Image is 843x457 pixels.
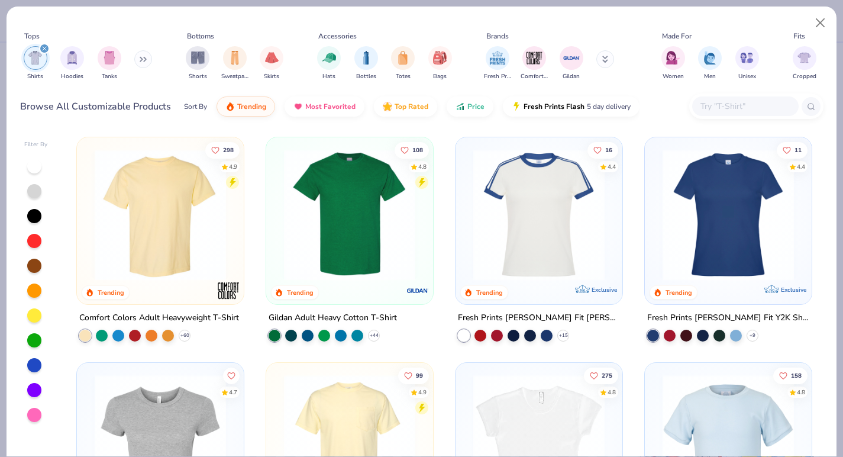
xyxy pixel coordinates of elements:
div: Brands [486,31,509,41]
button: Like [584,367,618,384]
div: 4.4 [608,162,616,171]
span: Bags [433,72,447,81]
span: 298 [223,147,234,153]
span: Shorts [189,72,207,81]
img: Comfort Colors logo [217,279,240,302]
span: + 60 [180,332,189,339]
span: Shirts [27,72,43,81]
img: Shorts Image [191,51,205,65]
span: 158 [791,372,802,378]
span: Trending [237,102,266,111]
div: filter for Sweatpants [221,46,248,81]
button: filter button [317,46,341,81]
button: filter button [260,46,283,81]
button: Most Favorited [285,96,364,117]
div: 4.9 [418,388,427,397]
img: db319196-8705-402d-8b46-62aaa07ed94f [278,149,421,281]
div: Sort By [184,101,207,112]
button: Like [398,367,429,384]
img: Bottles Image [360,51,373,65]
div: filter for Fresh Prints [484,46,511,81]
button: filter button [793,46,816,81]
img: Gildan Image [563,49,580,67]
img: flash.gif [512,102,521,111]
img: Totes Image [396,51,409,65]
button: Fresh Prints Flash5 day delivery [503,96,639,117]
span: Price [467,102,485,111]
span: Totes [396,72,411,81]
button: Like [777,141,808,158]
span: 99 [416,372,423,378]
span: + 44 [370,332,379,339]
button: filter button [24,46,47,81]
button: filter button [186,46,209,81]
img: Skirts Image [265,51,279,65]
div: Fresh Prints [PERSON_NAME] Fit [PERSON_NAME] Shirt with Stripes [458,311,620,326]
div: 4.7 [229,388,237,397]
div: filter for Totes [391,46,415,81]
button: filter button [60,46,84,81]
button: filter button [98,46,121,81]
button: Top Rated [374,96,437,117]
div: filter for Men [698,46,722,81]
img: TopRated.gif [383,102,392,111]
button: Like [395,141,429,158]
button: Price [447,96,493,117]
button: Close [809,12,832,34]
div: filter for Hoodies [60,46,84,81]
div: Filter By [24,140,48,149]
div: Comfort Colors Adult Heavyweight T-Shirt [79,311,239,326]
span: Bottles [356,72,376,81]
div: filter for Unisex [735,46,759,81]
div: filter for Cropped [793,46,816,81]
button: Trending [217,96,275,117]
div: 4.8 [418,162,427,171]
span: Fresh Prints [484,72,511,81]
span: 108 [412,147,423,153]
div: Fits [793,31,805,41]
div: filter for Women [661,46,685,81]
div: 4.4 [797,162,805,171]
div: filter for Tanks [98,46,121,81]
div: filter for Skirts [260,46,283,81]
button: filter button [698,46,722,81]
div: filter for Bottles [354,46,378,81]
button: filter button [354,46,378,81]
button: filter button [391,46,415,81]
img: Gildan logo [406,279,429,302]
button: filter button [484,46,511,81]
span: Cropped [793,72,816,81]
span: Exclusive [592,286,617,294]
img: Bags Image [433,51,446,65]
div: 4.8 [797,388,805,397]
button: Like [205,141,240,158]
span: Most Favorited [305,102,356,111]
div: Gildan Adult Heavy Cotton T-Shirt [269,311,397,326]
button: filter button [560,46,583,81]
img: Cropped Image [797,51,811,65]
button: filter button [661,46,685,81]
img: 6a9a0a85-ee36-4a89-9588-981a92e8a910 [657,149,800,281]
div: Made For [662,31,692,41]
span: Men [704,72,716,81]
img: e5540c4d-e74a-4e58-9a52-192fe86bec9f [467,149,611,281]
span: Hoodies [61,72,83,81]
span: Fresh Prints Flash [524,102,584,111]
div: filter for Hats [317,46,341,81]
img: Tanks Image [103,51,116,65]
img: Hoodies Image [66,51,79,65]
img: Shirts Image [28,51,42,65]
div: Browse All Customizable Products [20,99,171,114]
div: 4.8 [608,388,616,397]
div: filter for Shirts [24,46,47,81]
div: 4.9 [229,162,237,171]
img: 029b8af0-80e6-406f-9fdc-fdf898547912 [89,149,232,281]
button: filter button [521,46,548,81]
div: filter for Shorts [186,46,209,81]
div: Tops [24,31,40,41]
div: Bottoms [187,31,214,41]
span: 5 day delivery [587,100,631,114]
span: Tanks [102,72,117,81]
img: Fresh Prints Image [489,49,506,67]
span: 11 [794,147,802,153]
